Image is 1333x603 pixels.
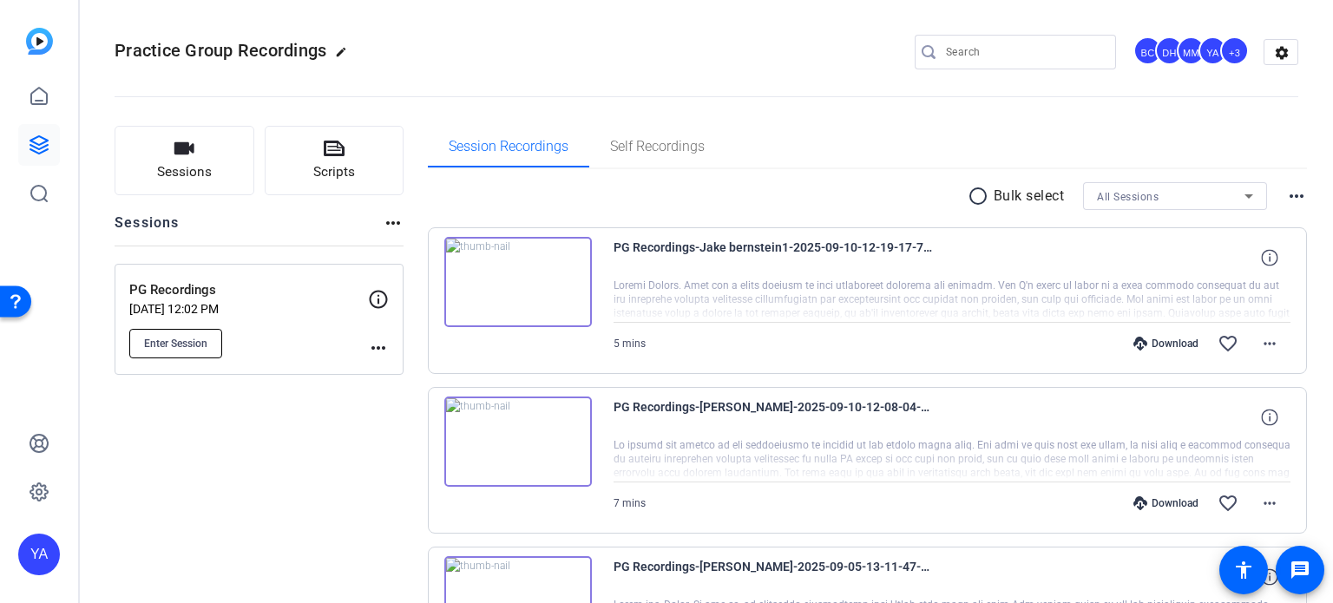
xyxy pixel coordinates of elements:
div: BC [1133,36,1162,65]
p: Bulk select [994,186,1065,206]
img: thumb-nail [444,397,592,487]
ngx-avatar: Don Harmer [1155,36,1185,67]
ngx-avatar: Bordone, Chris D. [1133,36,1164,67]
mat-icon: more_horiz [383,213,404,233]
div: MM [1177,36,1205,65]
div: YA [1198,36,1227,65]
button: Scripts [265,126,404,195]
span: Scripts [313,162,355,182]
mat-icon: more_horiz [1259,493,1280,514]
span: Sessions [157,162,212,182]
mat-icon: settings [1264,40,1299,66]
span: Practice Group Recordings [115,40,326,61]
ngx-avatar: Michael Morrongiello [1177,36,1207,67]
button: Sessions [115,126,254,195]
h2: Sessions [115,213,180,246]
mat-icon: edit [335,46,356,67]
div: Download [1125,496,1207,510]
span: 5 mins [614,338,646,350]
div: +3 [1220,36,1249,65]
img: blue-gradient.svg [26,28,53,55]
img: thumb-nail [444,237,592,327]
mat-icon: more_horiz [368,338,389,358]
p: [DATE] 12:02 PM [129,302,368,316]
span: All Sessions [1097,191,1159,203]
mat-icon: message [1290,560,1310,580]
span: PG Recordings-Jake bernstein1-2025-09-10-12-19-17-744-0 [614,237,935,279]
mat-icon: more_horiz [1286,186,1307,206]
span: Session Recordings [449,140,568,154]
span: PG Recordings-[PERSON_NAME]-2025-09-10-12-08-04-440-1 [614,397,935,438]
button: Enter Session [129,329,222,358]
mat-icon: radio_button_unchecked [968,186,994,206]
span: 7 mins [614,497,646,509]
mat-icon: more_horiz [1259,333,1280,354]
ngx-avatar: York, Ashley [1198,36,1229,67]
div: Download [1125,337,1207,351]
span: PG Recordings-[PERSON_NAME]-2025-09-05-13-11-47-953-0 [614,556,935,598]
div: DH [1155,36,1184,65]
span: Enter Session [144,337,207,351]
div: YA [18,534,60,575]
mat-icon: accessibility [1233,560,1254,580]
mat-icon: favorite_border [1218,333,1238,354]
mat-icon: favorite_border [1218,493,1238,514]
input: Search [946,42,1102,62]
span: Self Recordings [610,140,705,154]
p: PG Recordings [129,280,368,300]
